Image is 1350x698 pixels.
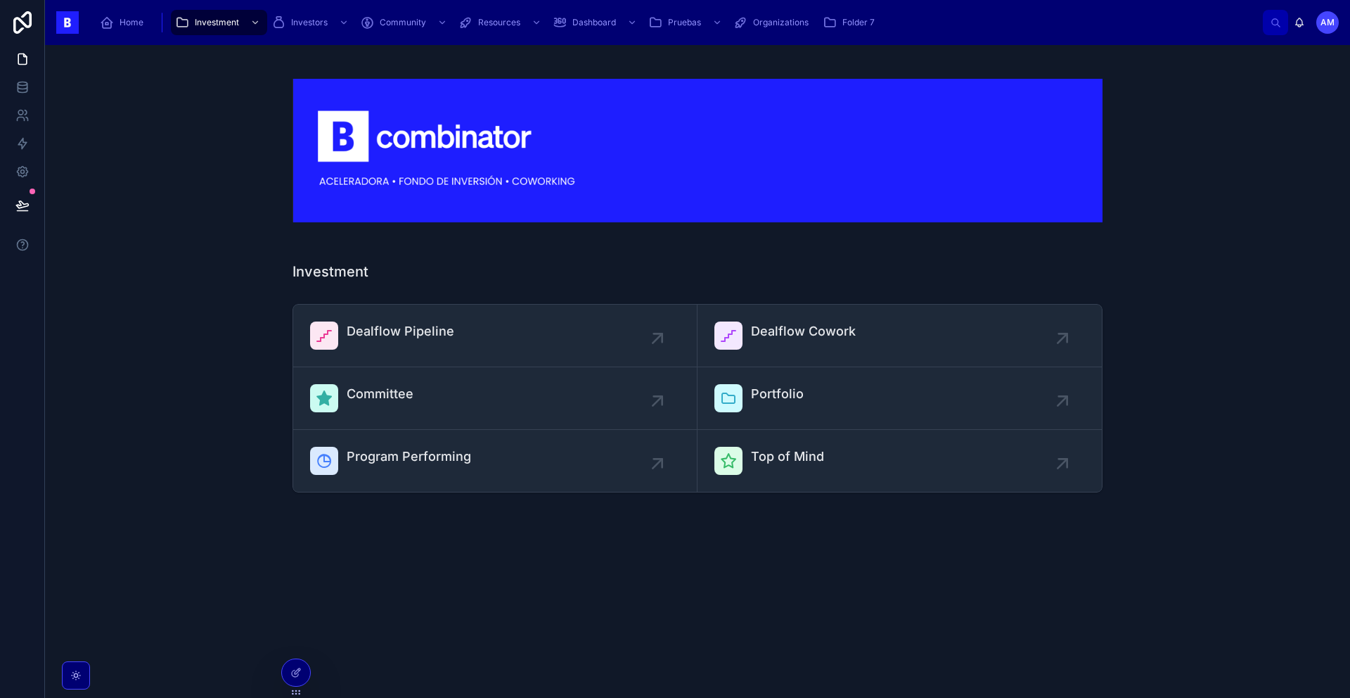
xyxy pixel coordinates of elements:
[668,17,701,28] span: Pruebas
[267,10,356,35] a: Investors
[751,384,804,404] span: Portfolio
[356,10,454,35] a: Community
[293,430,697,492] a: Program Performing
[292,79,1102,222] img: 18590-Captura-de-Pantalla-2024-03-07-a-las-17.49.44.png
[293,305,697,367] a: Dealflow Pipeline
[729,10,818,35] a: Organizations
[818,10,885,35] a: Folder 7
[347,322,454,341] span: Dealflow Pipeline
[1320,17,1335,28] span: AM
[90,7,1263,38] div: scrollable content
[347,384,413,404] span: Committee
[697,430,1102,492] a: Top of Mind
[347,447,471,467] span: Program Performing
[644,10,729,35] a: Pruebas
[96,10,153,35] a: Home
[291,17,328,28] span: Investors
[292,262,368,281] h1: Investment
[380,17,426,28] span: Community
[751,322,856,341] span: Dealflow Cowork
[842,17,875,28] span: Folder 7
[753,17,809,28] span: Organizations
[120,17,143,28] span: Home
[697,305,1102,367] a: Dealflow Cowork
[56,11,79,34] img: App logo
[171,10,267,35] a: Investment
[478,17,520,28] span: Resources
[572,17,616,28] span: Dashboard
[697,367,1102,430] a: Portfolio
[751,447,824,467] span: Top of Mind
[454,10,548,35] a: Resources
[195,17,239,28] span: Investment
[548,10,644,35] a: Dashboard
[293,367,697,430] a: Committee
